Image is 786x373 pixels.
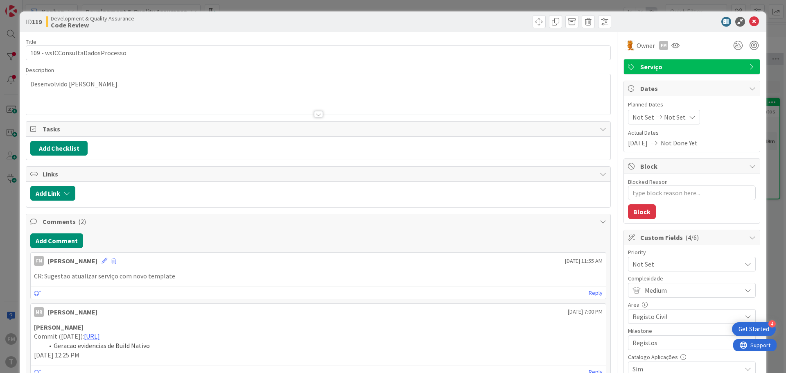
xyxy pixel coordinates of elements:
span: [DATE] 11:55 AM [565,257,603,265]
span: Not Done Yet [661,138,698,148]
span: Development & Quality Assurance [51,15,134,22]
span: [DATE] [628,138,648,148]
b: 119 [32,18,42,26]
span: Not Set [632,112,654,122]
button: Add Checklist [30,141,88,156]
span: Custom Fields [640,233,745,242]
span: Geracao evidencias de Build Nativo [54,341,150,350]
span: Support [17,1,37,11]
button: Block [628,204,656,219]
span: Serviço [640,62,745,72]
span: Owner [637,41,655,50]
div: Priority [628,249,756,255]
a: [URL] [84,332,100,340]
b: Code Review [51,22,134,28]
div: [PERSON_NAME] [48,307,97,317]
div: Complexidade [628,276,756,281]
label: Title [26,38,36,45]
div: Area [628,302,756,307]
p: CR: Sugestao atualizar serviço com novo template [34,271,603,281]
span: Not Set [664,112,686,122]
div: Open Get Started checklist, remaining modules: 4 [732,322,776,336]
span: Comments [43,217,596,226]
span: Not Set [632,258,737,270]
span: Tasks [43,124,596,134]
span: Actual Dates [628,129,756,137]
span: Commit ([DATE]): [34,332,84,340]
strong: [PERSON_NAME] [34,323,84,331]
div: 4 [768,320,776,328]
div: [PERSON_NAME] [48,256,97,266]
img: RL [625,41,635,50]
button: Add Link [30,186,75,201]
span: Dates [640,84,745,93]
span: [DATE] 7:00 PM [568,307,603,316]
div: Milestone [628,328,756,334]
label: Blocked Reason [628,178,668,185]
span: ( 2 ) [78,217,86,226]
input: type card name here... [26,45,611,60]
div: MR [34,307,44,317]
button: Add Comment [30,233,83,248]
div: FM [34,256,44,266]
a: Reply [589,288,603,298]
div: Get Started [739,325,769,333]
span: Planned Dates [628,100,756,109]
span: Registo Civil [632,311,737,322]
span: [DATE] 12:25 PM [34,351,79,359]
span: Block [640,161,745,171]
div: Catalogo Aplicações [628,354,756,360]
span: Links [43,169,596,179]
span: Registos [632,337,737,348]
span: ID [26,17,42,27]
p: Desenvolvido [PERSON_NAME]. [30,79,606,89]
div: FM [659,41,668,50]
span: Medium [645,285,737,296]
span: ( 4/6 ) [685,233,699,242]
span: Description [26,66,54,74]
